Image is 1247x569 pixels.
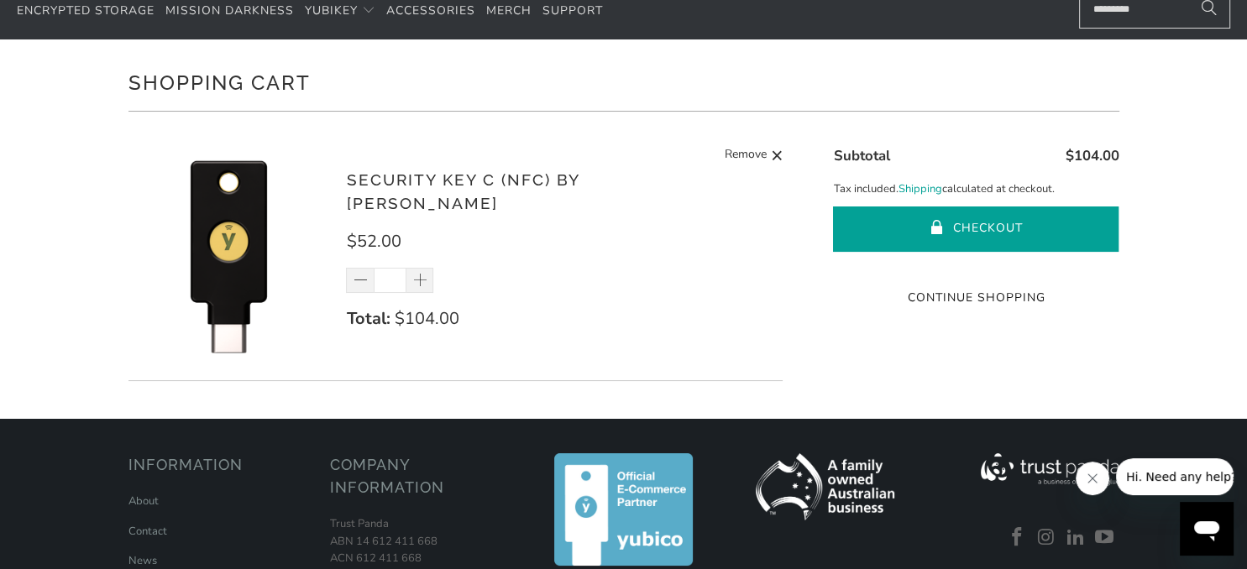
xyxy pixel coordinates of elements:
[394,307,458,330] span: $104.00
[128,65,1119,98] h1: Shopping Cart
[346,170,579,213] a: Security Key C (NFC) by [PERSON_NAME]
[898,180,941,198] a: Shipping
[833,180,1119,198] p: Tax included. calculated at checkout.
[1063,527,1088,549] a: Trust Panda Australia on LinkedIn
[1034,527,1059,549] a: Trust Panda Australia on Instagram
[725,145,767,166] span: Remove
[1065,146,1119,165] span: $104.00
[128,524,167,539] a: Contact
[833,206,1119,252] button: Checkout
[486,3,532,18] span: Merch
[17,3,155,18] span: Encrypted Storage
[305,3,358,18] span: YubiKey
[542,3,603,18] span: Support
[725,145,783,166] a: Remove
[1005,527,1030,549] a: Trust Panda Australia on Facebook
[1180,502,1234,556] iframe: Button to launch messaging window
[833,146,889,165] span: Subtotal
[346,230,401,253] span: $52.00
[10,12,121,25] span: Hi. Need any help?
[833,289,1119,307] a: Continue Shopping
[128,553,157,568] a: News
[128,493,159,509] a: About
[165,3,294,18] span: Mission Darkness
[1116,458,1234,495] iframe: Message from company
[128,154,330,355] img: Security Key C (NFC) by Yubico
[346,307,390,330] strong: Total:
[386,3,475,18] span: Accessories
[1076,462,1109,495] iframe: Close message
[1092,527,1118,549] a: Trust Panda Australia on YouTube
